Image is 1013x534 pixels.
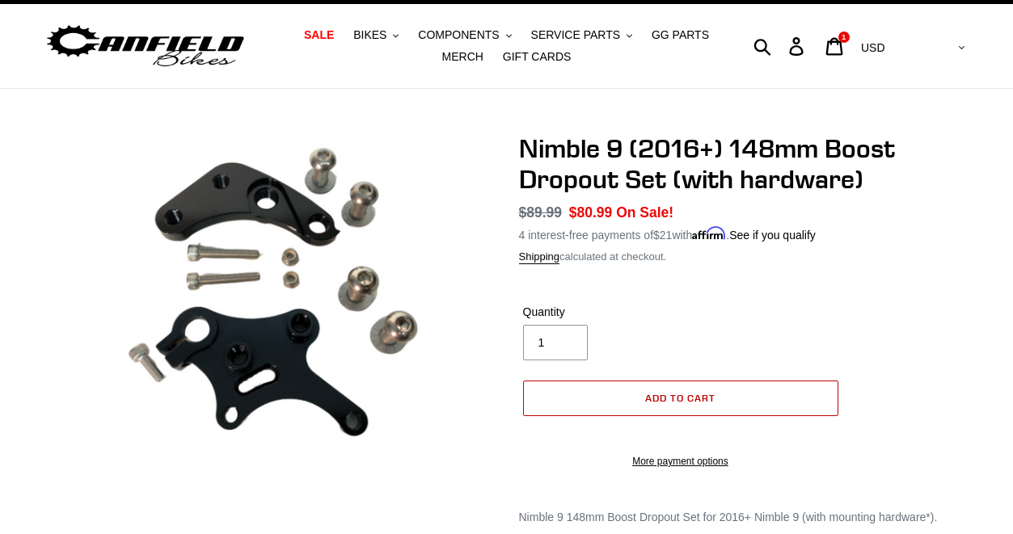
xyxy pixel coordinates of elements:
a: SALE [296,24,342,46]
span: Add to cart [645,392,715,404]
a: See if you qualify - Learn more about Affirm Financing (opens in modal) [729,229,816,242]
a: MERCH [434,46,492,68]
a: 1 [817,29,855,64]
a: GIFT CARDS [495,46,580,68]
span: 1 [842,33,846,41]
div: calculated at checkout. [519,249,948,265]
span: GG PARTS [652,28,709,42]
button: BIKES [345,24,407,46]
img: Canfield Bikes [44,21,247,72]
span: Affirm [692,226,726,240]
span: MERCH [442,50,483,64]
span: SALE [304,28,334,42]
a: More payment options [523,454,838,469]
a: GG PARTS [644,24,717,46]
span: $21 [653,229,672,242]
p: 4 interest-free payments of with . [519,223,816,244]
span: SERVICE PARTS [531,28,620,42]
a: Shipping [519,250,560,264]
label: Quantity [523,304,677,321]
span: $80.99 [569,204,613,221]
span: On Sale! [616,202,673,223]
button: Add to cart [523,381,838,416]
h1: Nimble 9 (2016+) 148mm Boost Dropout Set (with hardware) [519,133,948,196]
span: COMPONENTS [418,28,499,42]
span: GIFT CARDS [503,50,572,64]
p: Nimble 9 148mm Boost Dropout Set for 2016+ Nimble 9 (with mounting hardware*). [519,509,948,526]
button: SERVICE PARTS [523,24,640,46]
s: $89.99 [519,204,563,221]
span: BIKES [353,28,386,42]
button: COMPONENTS [410,24,519,46]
